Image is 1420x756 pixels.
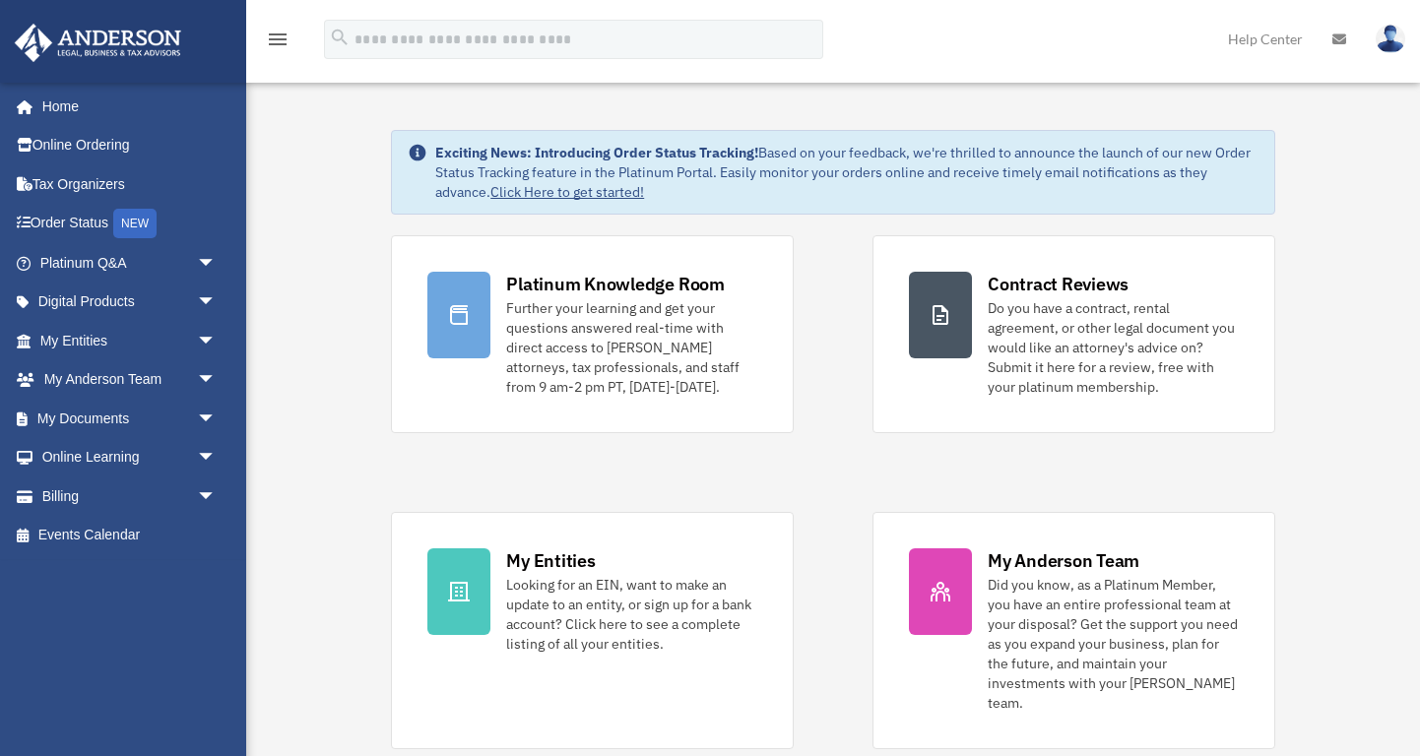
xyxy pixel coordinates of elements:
div: Further your learning and get your questions answered real-time with direct access to [PERSON_NAM... [506,298,757,397]
a: Home [14,87,236,126]
span: arrow_drop_down [197,399,236,439]
div: NEW [113,209,157,238]
a: Billingarrow_drop_down [14,476,246,516]
span: arrow_drop_down [197,360,236,401]
i: menu [266,28,290,51]
a: Online Learningarrow_drop_down [14,438,246,477]
div: Platinum Knowledge Room [506,272,725,296]
div: Do you have a contract, rental agreement, or other legal document you would like an attorney's ad... [988,298,1239,397]
div: My Entities [506,548,595,573]
span: arrow_drop_down [197,321,236,361]
span: arrow_drop_down [197,243,236,283]
a: Click Here to get started! [490,183,644,201]
div: Looking for an EIN, want to make an update to an entity, or sign up for a bank account? Click her... [506,575,757,654]
a: menu [266,34,290,51]
a: Online Ordering [14,126,246,165]
span: arrow_drop_down [197,438,236,478]
a: Platinum Knowledge Room Further your learning and get your questions answered real-time with dire... [391,235,794,433]
a: My Anderson Teamarrow_drop_down [14,360,246,400]
span: arrow_drop_down [197,476,236,517]
img: User Pic [1376,25,1405,53]
a: My Entitiesarrow_drop_down [14,321,246,360]
div: Based on your feedback, we're thrilled to announce the launch of our new Order Status Tracking fe... [435,143,1259,202]
a: Platinum Q&Aarrow_drop_down [14,243,246,283]
a: Contract Reviews Do you have a contract, rental agreement, or other legal document you would like... [872,235,1275,433]
a: My Documentsarrow_drop_down [14,399,246,438]
span: arrow_drop_down [197,283,236,323]
strong: Exciting News: Introducing Order Status Tracking! [435,144,758,161]
a: My Anderson Team Did you know, as a Platinum Member, you have an entire professional team at your... [872,512,1275,749]
div: Did you know, as a Platinum Member, you have an entire professional team at your disposal? Get th... [988,575,1239,713]
a: Order StatusNEW [14,204,246,244]
a: Digital Productsarrow_drop_down [14,283,246,322]
div: My Anderson Team [988,548,1139,573]
a: Events Calendar [14,516,246,555]
a: Tax Organizers [14,164,246,204]
i: search [329,27,351,48]
a: My Entities Looking for an EIN, want to make an update to an entity, or sign up for a bank accoun... [391,512,794,749]
img: Anderson Advisors Platinum Portal [9,24,187,62]
div: Contract Reviews [988,272,1129,296]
